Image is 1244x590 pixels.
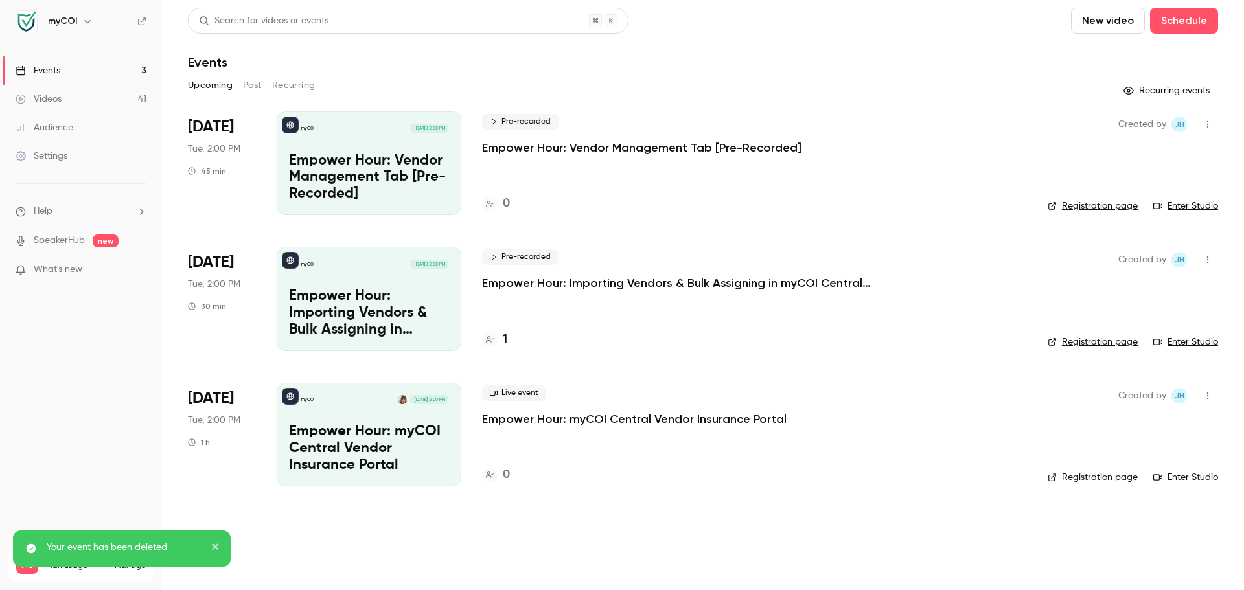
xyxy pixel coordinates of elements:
button: close [211,541,220,556]
div: Sep 9 Tue, 2:00 PM (America/New York) [188,383,256,486]
button: Recurring events [1118,80,1218,101]
span: [DATE] [188,252,234,273]
span: JH [1175,388,1184,403]
a: Empower Hour: myCOI Central Vendor Insurance PortalmyCOIJoanna Harris[DATE] 2:00 PMEmpower Hour: ... [277,383,461,486]
span: Live event [482,385,546,401]
a: SpeakerHub [34,234,85,247]
a: Empower Hour: Importing Vendors & Bulk Assigning in myCOI Central [Pre-Recorded] [482,275,871,291]
span: new [93,234,119,247]
a: Registration page [1048,335,1138,348]
a: 0 [482,466,510,484]
h6: myCOI [48,15,77,28]
span: Created by [1118,117,1166,132]
button: Recurring [272,75,316,96]
span: Created by [1118,252,1166,267]
button: Schedule [1150,8,1218,34]
h4: 1 [503,331,507,348]
a: Enter Studio [1153,199,1218,212]
img: Joanna Harris [398,395,407,404]
div: Aug 26 Tue, 2:00 PM (America/New York) [188,111,256,215]
a: Enter Studio [1153,471,1218,484]
span: [DATE] [188,117,234,137]
span: What's new [34,263,82,277]
a: Empower Hour: Vendor Management Tab [Pre-Recorded] [482,140,801,155]
a: 1 [482,331,507,348]
p: myCOI [301,261,314,267]
div: 45 min [188,166,226,176]
a: Registration page [1048,199,1138,212]
a: Empower Hour: Importing Vendors & Bulk Assigning in myCOI Central [Pre-Recorded]myCOI[DATE] 2:00 ... [277,247,461,350]
span: Joanna Harris [1171,117,1187,132]
span: [DATE] 2:00 PM [410,124,448,133]
div: Search for videos or events [199,14,328,28]
p: Empower Hour: myCOI Central Vendor Insurance Portal [289,424,449,473]
h4: 0 [503,195,510,212]
div: Videos [16,93,62,106]
p: Empower Hour: Importing Vendors & Bulk Assigning in myCOI Central [Pre-Recorded] [289,288,449,338]
div: Audience [16,121,73,134]
span: Created by [1118,388,1166,403]
a: Registration page [1048,471,1138,484]
span: Joanna Harris [1171,252,1187,267]
p: Empower Hour: Vendor Management Tab [Pre-Recorded] [289,153,449,203]
a: Empower Hour: myCOI Central Vendor Insurance Portal [482,411,787,427]
span: [DATE] [188,388,234,409]
span: Tue, 2:00 PM [188,414,240,427]
span: Help [34,205,52,218]
div: 30 min [188,301,226,312]
span: Pre-recorded [482,249,559,265]
a: Empower Hour: Vendor Management Tab [Pre-Recorded]myCOI[DATE] 2:00 PMEmpower Hour: Vendor Managem... [277,111,461,215]
a: 0 [482,195,510,212]
img: myCOI [16,11,37,32]
button: New video [1071,8,1145,34]
a: Enter Studio [1153,335,1218,348]
span: Pre-recorded [482,114,559,130]
button: Past [243,75,262,96]
span: JH [1175,252,1184,267]
span: [DATE] 2:00 PM [410,260,448,269]
span: JH [1175,117,1184,132]
p: Your event has been deleted [47,541,202,554]
div: Sep 2 Tue, 2:00 PM (America/New York) [188,247,256,350]
span: Tue, 2:00 PM [188,278,240,291]
p: myCOI [301,396,314,403]
span: Tue, 2:00 PM [188,142,240,155]
li: help-dropdown-opener [16,205,146,218]
div: 1 h [188,437,210,448]
span: [DATE] 2:00 PM [410,395,448,404]
span: Joanna Harris [1171,388,1187,403]
button: Upcoming [188,75,233,96]
h1: Events [188,54,227,70]
div: Events [16,64,60,77]
p: myCOI [301,125,314,131]
div: Settings [16,150,67,163]
h4: 0 [503,466,510,484]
